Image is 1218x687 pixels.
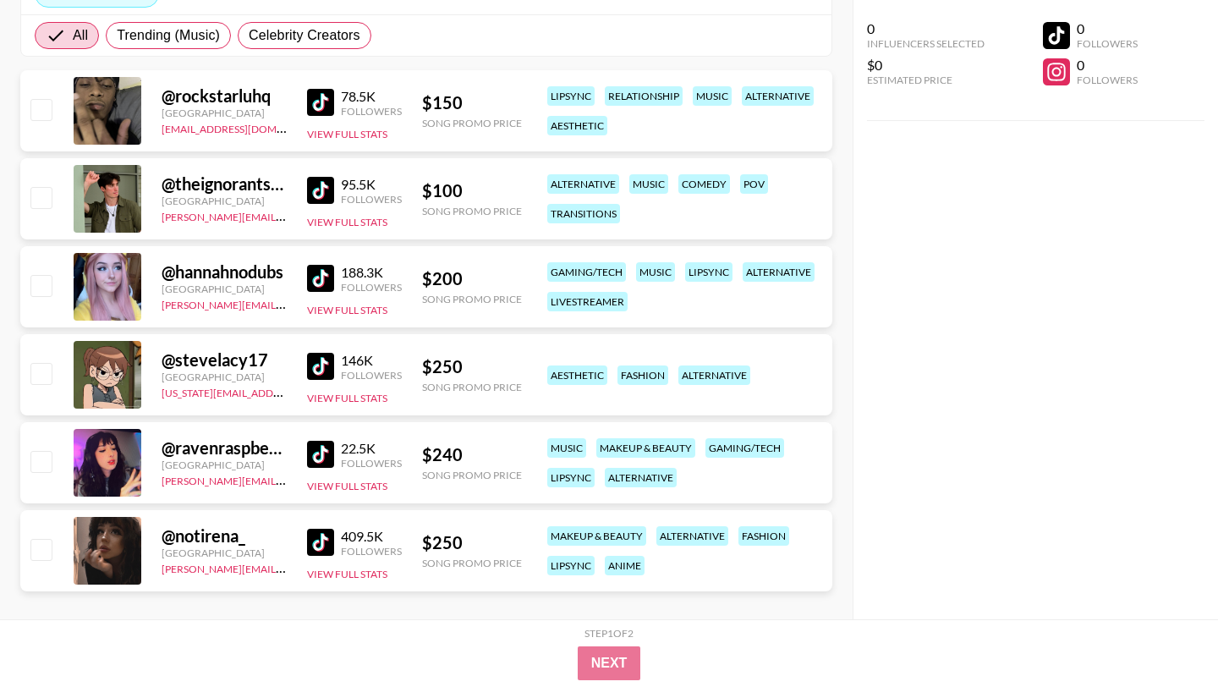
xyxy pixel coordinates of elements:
[422,92,522,113] div: $ 150
[162,459,287,471] div: [GEOGRAPHIC_DATA]
[422,117,522,129] div: Song Promo Price
[341,281,402,294] div: Followers
[422,469,522,481] div: Song Promo Price
[162,525,287,547] div: @ notirena_
[867,20,985,37] div: 0
[162,119,332,135] a: [EMAIL_ADDRESS][DOMAIN_NAME]
[596,438,695,458] div: makeup & beauty
[341,88,402,105] div: 78.5K
[678,365,750,385] div: alternative
[341,369,402,382] div: Followers
[1133,602,1198,667] iframe: Drift Widget Chat Controller
[547,556,595,575] div: lipsync
[307,216,387,228] button: View Full Stats
[162,107,287,119] div: [GEOGRAPHIC_DATA]
[547,468,595,487] div: lipsync
[422,205,522,217] div: Song Promo Price
[341,457,402,470] div: Followers
[738,526,789,546] div: fashion
[1077,37,1138,50] div: Followers
[422,356,522,377] div: $ 250
[584,627,634,640] div: Step 1 of 2
[341,440,402,457] div: 22.5K
[162,471,412,487] a: [PERSON_NAME][EMAIL_ADDRESS][DOMAIN_NAME]
[162,207,412,223] a: [PERSON_NAME][EMAIL_ADDRESS][DOMAIN_NAME]
[307,529,334,556] img: TikTok
[307,392,387,404] button: View Full Stats
[743,262,815,282] div: alternative
[742,86,814,106] div: alternative
[162,349,287,371] div: @ stevelacy17
[341,545,402,558] div: Followers
[422,268,522,289] div: $ 200
[867,74,985,86] div: Estimated Price
[422,293,522,305] div: Song Promo Price
[162,371,287,383] div: [GEOGRAPHIC_DATA]
[162,261,287,283] div: @ hannahnodubs
[162,559,412,575] a: [PERSON_NAME][EMAIL_ADDRESS][DOMAIN_NAME]
[547,438,586,458] div: music
[341,352,402,369] div: 146K
[629,174,668,194] div: music
[547,204,620,223] div: transitions
[73,25,88,46] span: All
[307,265,334,292] img: TikTok
[422,444,522,465] div: $ 240
[307,353,334,380] img: TikTok
[547,365,607,385] div: aesthetic
[1077,57,1138,74] div: 0
[162,195,287,207] div: [GEOGRAPHIC_DATA]
[341,264,402,281] div: 188.3K
[307,568,387,580] button: View Full Stats
[605,468,677,487] div: alternative
[685,262,732,282] div: lipsync
[162,383,383,399] a: [US_STATE][EMAIL_ADDRESS][DOMAIN_NAME]
[636,262,675,282] div: music
[117,25,220,46] span: Trending (Music)
[617,365,668,385] div: fashion
[578,646,641,680] button: Next
[1077,74,1138,86] div: Followers
[162,283,287,295] div: [GEOGRAPHIC_DATA]
[705,438,784,458] div: gaming/tech
[605,556,645,575] div: anime
[693,86,732,106] div: music
[307,480,387,492] button: View Full Stats
[605,86,683,106] div: relationship
[307,128,387,140] button: View Full Stats
[656,526,728,546] div: alternative
[678,174,730,194] div: comedy
[162,85,287,107] div: @ rockstarluhq
[307,441,334,468] img: TikTok
[547,174,619,194] div: alternative
[162,173,287,195] div: @ theignorantsnowman
[867,37,985,50] div: Influencers Selected
[341,193,402,206] div: Followers
[162,437,287,459] div: @ ravenraspberrie
[307,304,387,316] button: View Full Stats
[162,547,287,559] div: [GEOGRAPHIC_DATA]
[307,89,334,116] img: TikTok
[547,526,646,546] div: makeup & beauty
[1077,20,1138,37] div: 0
[740,174,768,194] div: pov
[341,176,402,193] div: 95.5K
[547,262,626,282] div: gaming/tech
[341,105,402,118] div: Followers
[867,57,985,74] div: $0
[547,116,607,135] div: aesthetic
[422,381,522,393] div: Song Promo Price
[547,292,628,311] div: livestreamer
[162,295,412,311] a: [PERSON_NAME][EMAIL_ADDRESS][DOMAIN_NAME]
[307,177,334,204] img: TikTok
[249,25,360,46] span: Celebrity Creators
[422,557,522,569] div: Song Promo Price
[341,528,402,545] div: 409.5K
[547,86,595,106] div: lipsync
[422,532,522,553] div: $ 250
[422,180,522,201] div: $ 100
